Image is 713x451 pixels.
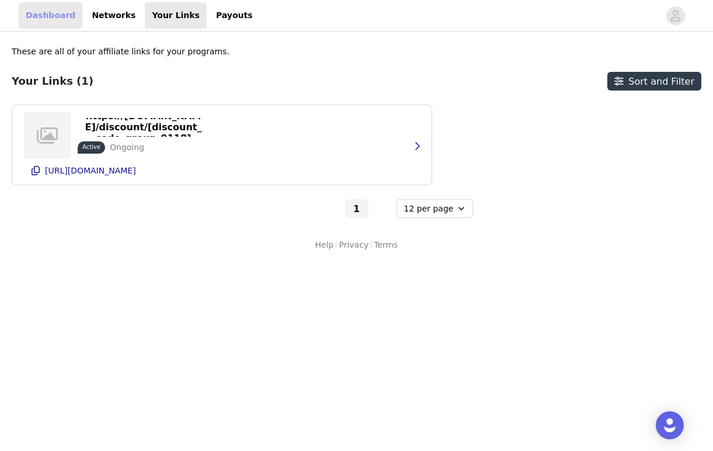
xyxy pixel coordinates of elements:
[371,199,394,218] button: Go to next page
[670,6,681,25] div: avatar
[339,239,368,251] a: Privacy
[12,75,93,88] h3: Your Links (1)
[374,239,398,251] a: Terms
[209,2,260,29] a: Payouts
[145,2,207,29] a: Your Links
[19,2,82,29] a: Dashboard
[110,141,144,154] p: Ongoing
[78,118,209,137] button: https://[DOMAIN_NAME]/discount/[discount_code_group_9118]
[319,199,343,218] button: Go to previous page
[607,72,701,91] button: Sort and Filter
[315,239,334,251] a: Help
[85,110,202,144] p: https://[DOMAIN_NAME]/discount/[discount_code_group_9118]
[12,46,229,58] p: These are all of your affiliate links for your programs.
[82,143,100,151] p: Active
[45,166,136,175] p: [URL][DOMAIN_NAME]
[24,161,420,180] button: [URL][DOMAIN_NAME]
[85,2,142,29] a: Networks
[345,199,368,218] button: Go To Page 1
[656,411,684,439] div: Open Intercom Messenger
